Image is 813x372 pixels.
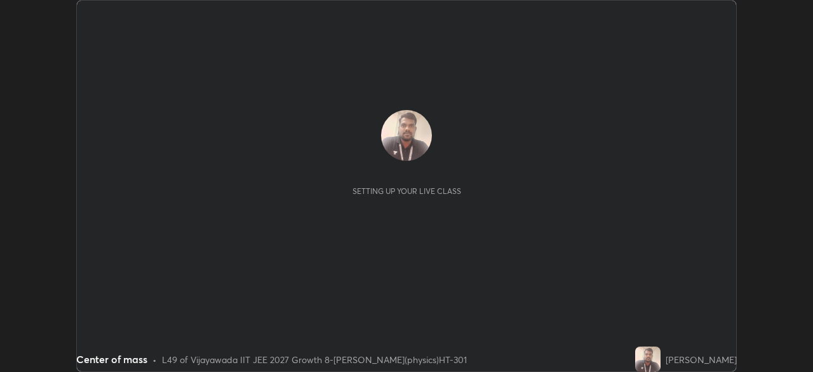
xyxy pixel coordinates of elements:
img: f7dda54eb330425e940b2529e69b6b73.jpg [635,347,661,372]
div: • [152,353,157,366]
div: Center of mass [76,352,147,367]
div: [PERSON_NAME] [666,353,737,366]
div: L49 of Vijayawada IIT JEE 2027 Growth 8-[PERSON_NAME](physics)HT-301 [162,353,467,366]
div: Setting up your live class [353,186,461,196]
img: f7dda54eb330425e940b2529e69b6b73.jpg [381,110,432,161]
